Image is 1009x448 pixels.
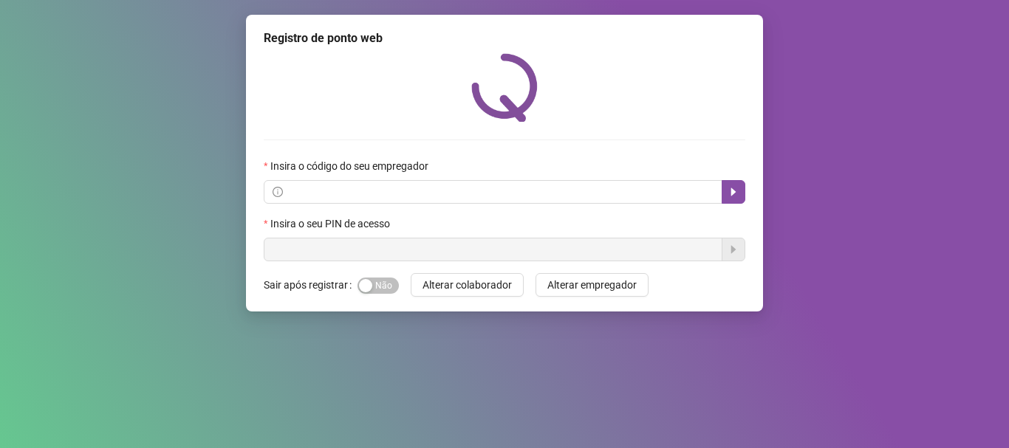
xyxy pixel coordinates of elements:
span: info-circle [273,187,283,197]
span: caret-right [728,186,739,198]
label: Sair após registrar [264,273,358,297]
button: Alterar empregador [536,273,649,297]
label: Insira o seu PIN de acesso [264,216,400,232]
button: Alterar colaborador [411,273,524,297]
span: Alterar empregador [547,277,637,293]
label: Insira o código do seu empregador [264,158,438,174]
div: Registro de ponto web [264,30,745,47]
img: QRPoint [471,53,538,122]
span: Alterar colaborador [423,277,512,293]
